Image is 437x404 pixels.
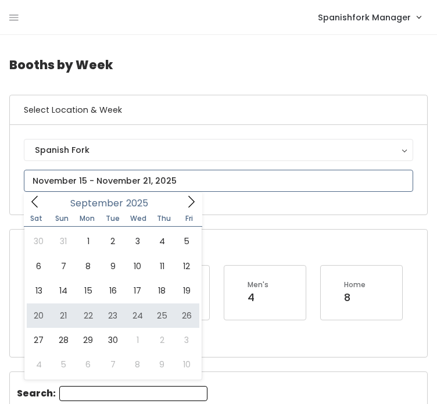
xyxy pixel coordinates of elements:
span: Spanishfork Manager [318,11,411,24]
span: Thu [151,215,177,222]
span: September 4, 2025 [150,229,174,253]
span: October 10, 2025 [174,352,199,377]
span: October 5, 2025 [51,352,76,377]
span: September 3, 2025 [125,229,149,253]
button: Spanish Fork [24,139,413,161]
span: October 6, 2025 [76,352,101,377]
span: September 26, 2025 [174,303,199,328]
span: September 18, 2025 [150,278,174,303]
span: September 17, 2025 [125,278,149,303]
span: September 21, 2025 [51,303,76,328]
span: September 6, 2025 [27,254,51,278]
span: October 1, 2025 [125,328,149,352]
span: September 9, 2025 [101,254,125,278]
span: October 7, 2025 [101,352,125,377]
span: October 3, 2025 [174,328,199,352]
span: September 23, 2025 [101,303,125,328]
span: August 30, 2025 [27,229,51,253]
span: Sun [49,215,75,222]
span: September 25, 2025 [150,303,174,328]
span: September 10, 2025 [125,254,149,278]
span: September 29, 2025 [76,328,101,352]
span: Tue [100,215,126,222]
span: Wed [126,215,151,222]
div: Home [344,280,366,290]
span: September 12, 2025 [174,254,199,278]
span: September 13, 2025 [27,278,51,303]
h4: Booths by Week [9,49,428,81]
span: September 14, 2025 [51,278,76,303]
a: Spanishfork Manager [306,5,432,30]
span: Sat [24,215,49,222]
span: October 8, 2025 [125,352,149,377]
span: September 15, 2025 [76,278,101,303]
span: September [70,199,123,208]
div: 8 [344,290,366,305]
input: Year [123,196,158,210]
span: September 16, 2025 [101,278,125,303]
span: September 20, 2025 [27,303,51,328]
span: September 28, 2025 [51,328,76,352]
span: Fri [177,215,202,222]
span: September 8, 2025 [76,254,101,278]
span: September 2, 2025 [101,229,125,253]
span: September 7, 2025 [51,254,76,278]
span: Mon [74,215,100,222]
span: September 24, 2025 [125,303,149,328]
div: Men's [248,280,268,290]
span: October 9, 2025 [150,352,174,377]
span: October 2, 2025 [150,328,174,352]
span: October 4, 2025 [27,352,51,377]
span: September 5, 2025 [174,229,199,253]
label: Search: [17,386,207,401]
div: 4 [248,290,268,305]
div: Spanish Fork [35,144,402,156]
span: September 19, 2025 [174,278,199,303]
input: November 15 - November 21, 2025 [24,170,413,192]
span: September 11, 2025 [150,254,174,278]
span: September 30, 2025 [101,328,125,352]
span: September 22, 2025 [76,303,101,328]
span: September 1, 2025 [76,229,101,253]
span: September 27, 2025 [27,328,51,352]
input: Search: [59,386,207,401]
h6: Select Location & Week [10,95,427,125]
span: August 31, 2025 [51,229,76,253]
